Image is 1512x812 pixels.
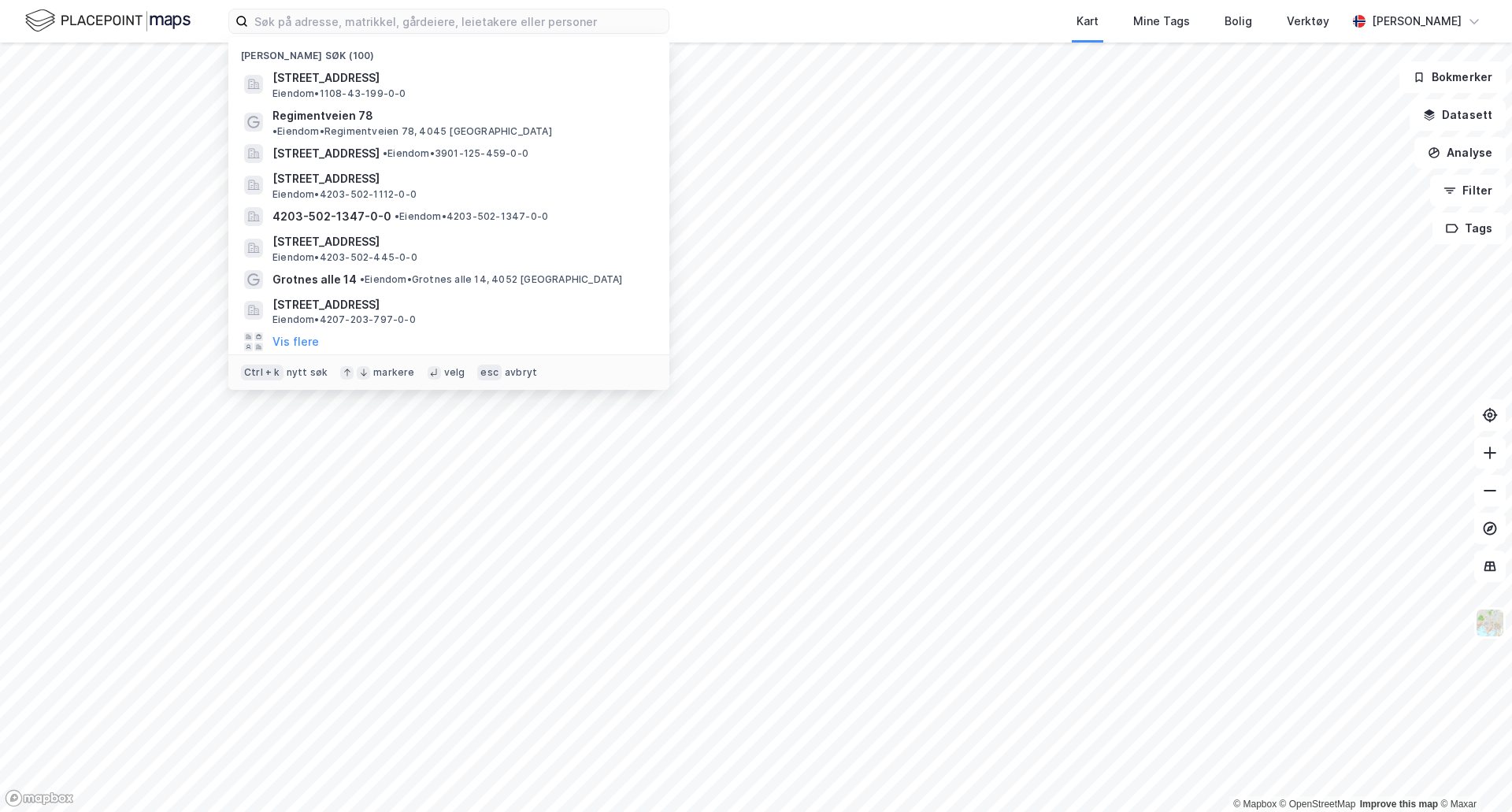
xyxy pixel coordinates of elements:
img: logo.f888ab2527a4732fd821a326f86c7f29.svg [25,7,191,35]
span: [STREET_ADDRESS] [272,295,650,314]
div: Mine Tags [1133,12,1190,31]
div: markere [373,366,414,379]
span: • [272,125,277,137]
button: Datasett [1410,99,1506,131]
div: Kart [1077,12,1099,31]
span: [STREET_ADDRESS] [272,169,650,188]
div: nytt søk [287,366,328,379]
a: OpenStreetMap [1280,799,1356,810]
span: Eiendom • 4203-502-445-0-0 [272,251,417,264]
button: Analyse [1414,137,1506,169]
button: Filter [1430,175,1506,206]
div: avbryt [505,366,537,379]
button: Vis flere [272,332,319,351]
div: [PERSON_NAME] søk (100) [228,37,669,65]
span: 4203-502-1347-0-0 [272,207,391,226]
span: • [360,273,365,285]
span: Regimentveien 78 [272,106,373,125]
div: Bolig [1225,12,1252,31]
button: Tags [1432,213,1506,244]
div: esc [477,365,502,380]
div: [PERSON_NAME] [1372,12,1462,31]
a: Mapbox homepage [5,789,74,807]
button: Bokmerker [1399,61,1506,93]
span: [STREET_ADDRESS] [272,232,650,251]
div: Verktøy [1287,12,1329,31]
input: Søk på adresse, matrikkel, gårdeiere, leietakere eller personer [248,9,669,33]
span: Eiendom • 4207-203-797-0-0 [272,313,416,326]
iframe: Chat Widget [1433,736,1512,812]
span: [STREET_ADDRESS] [272,144,380,163]
span: • [395,210,399,222]
img: Z [1475,608,1505,638]
a: Mapbox [1233,799,1277,810]
span: Eiendom • 3901-125-459-0-0 [383,147,528,160]
div: velg [444,366,465,379]
span: Eiendom • 1108-43-199-0-0 [272,87,406,100]
div: Kontrollprogram for chat [1433,736,1512,812]
span: • [383,147,387,159]
a: Improve this map [1360,799,1438,810]
span: Eiendom • Grotnes alle 14, 4052 [GEOGRAPHIC_DATA] [360,273,623,286]
span: [STREET_ADDRESS] [272,69,650,87]
span: Grotnes alle 14 [272,270,357,289]
span: Eiendom • Regimentveien 78, 4045 [GEOGRAPHIC_DATA] [272,125,552,138]
span: Eiendom • 4203-502-1347-0-0 [395,210,548,223]
span: Eiendom • 4203-502-1112-0-0 [272,188,417,201]
div: Ctrl + k [241,365,283,380]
